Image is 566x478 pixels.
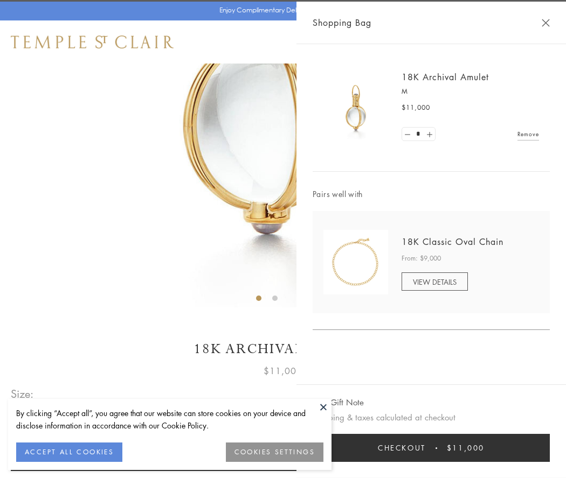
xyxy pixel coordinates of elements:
[402,236,503,248] a: 18K Classic Oval Chain
[226,442,323,462] button: COOKIES SETTINGS
[16,407,323,432] div: By clicking “Accept all”, you agree that our website can store cookies on your device and disclos...
[11,340,555,359] h1: 18K Archival Amulet
[11,385,34,403] span: Size:
[323,230,388,294] img: N88865-OV18
[517,128,539,140] a: Remove
[402,128,413,141] a: Set quantity to 0
[424,128,434,141] a: Set quantity to 2
[264,364,302,378] span: $11,000
[413,277,457,287] span: VIEW DETAILS
[402,71,489,83] a: 18K Archival Amulet
[402,86,539,97] p: M
[402,253,441,264] span: From: $9,000
[542,19,550,27] button: Close Shopping Bag
[11,36,174,48] img: Temple St. Clair
[323,75,388,140] img: 18K Archival Amulet
[313,434,550,462] button: Checkout $11,000
[402,272,468,291] a: VIEW DETAILS
[402,102,430,113] span: $11,000
[313,411,550,424] p: Shipping & taxes calculated at checkout
[313,16,371,30] span: Shopping Bag
[16,442,122,462] button: ACCEPT ALL COOKIES
[447,442,485,454] span: $11,000
[313,188,550,200] span: Pairs well with
[219,5,342,16] p: Enjoy Complimentary Delivery & Returns
[378,442,426,454] span: Checkout
[313,396,364,409] button: Add Gift Note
